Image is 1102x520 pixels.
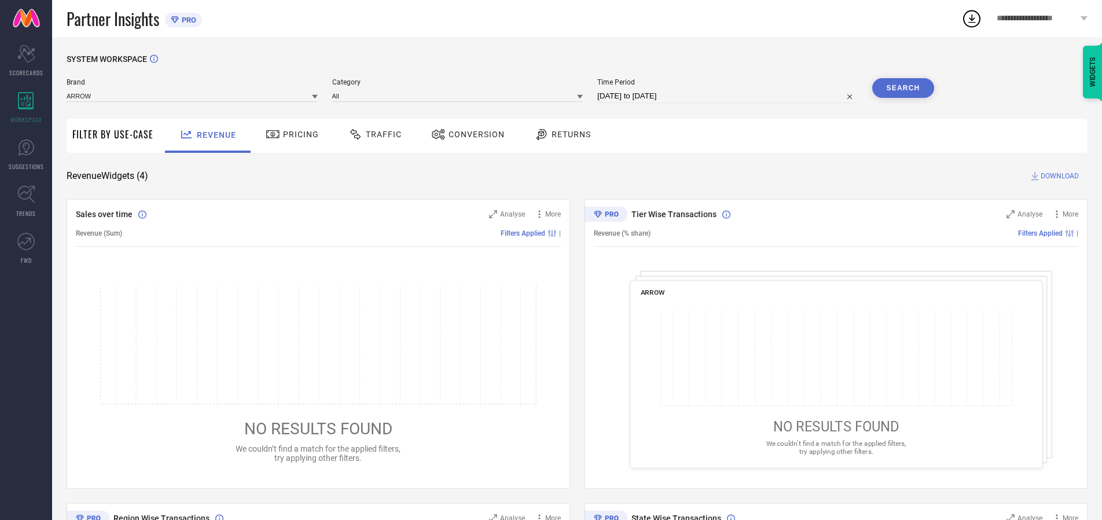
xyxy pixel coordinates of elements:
[585,207,627,224] div: Premium
[1017,210,1042,218] span: Analyse
[597,89,858,103] input: Select time period
[16,209,36,218] span: TRENDS
[545,210,561,218] span: More
[76,210,133,219] span: Sales over time
[9,68,43,77] span: SCORECARDS
[283,130,319,139] span: Pricing
[501,229,545,237] span: Filters Applied
[961,8,982,29] div: Open download list
[76,229,122,237] span: Revenue (Sum)
[872,78,935,98] button: Search
[597,78,858,86] span: Time Period
[197,130,236,140] span: Revenue
[1007,210,1015,218] svg: Zoom
[21,256,32,265] span: FWD
[489,210,497,218] svg: Zoom
[1063,210,1078,218] span: More
[332,78,583,86] span: Category
[500,210,525,218] span: Analyse
[366,130,402,139] span: Traffic
[10,115,42,124] span: WORKSPACE
[1041,170,1079,182] span: DOWNLOAD
[179,16,196,24] span: PRO
[67,7,159,31] span: Partner Insights
[449,130,505,139] span: Conversion
[640,288,664,296] span: ARROW
[773,419,899,435] span: NO RESULTS FOUND
[1018,229,1063,237] span: Filters Applied
[67,170,148,182] span: Revenue Widgets ( 4 )
[72,127,153,141] span: Filter By Use-Case
[594,229,651,237] span: Revenue (% share)
[244,419,392,438] span: NO RESULTS FOUND
[67,78,318,86] span: Brand
[67,54,147,64] span: SYSTEM WORKSPACE
[552,130,591,139] span: Returns
[766,440,906,455] span: We couldn’t find a match for the applied filters, try applying other filters.
[631,210,717,219] span: Tier Wise Transactions
[9,162,44,171] span: SUGGESTIONS
[236,444,401,463] span: We couldn’t find a match for the applied filters, try applying other filters.
[1077,229,1078,237] span: |
[559,229,561,237] span: |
